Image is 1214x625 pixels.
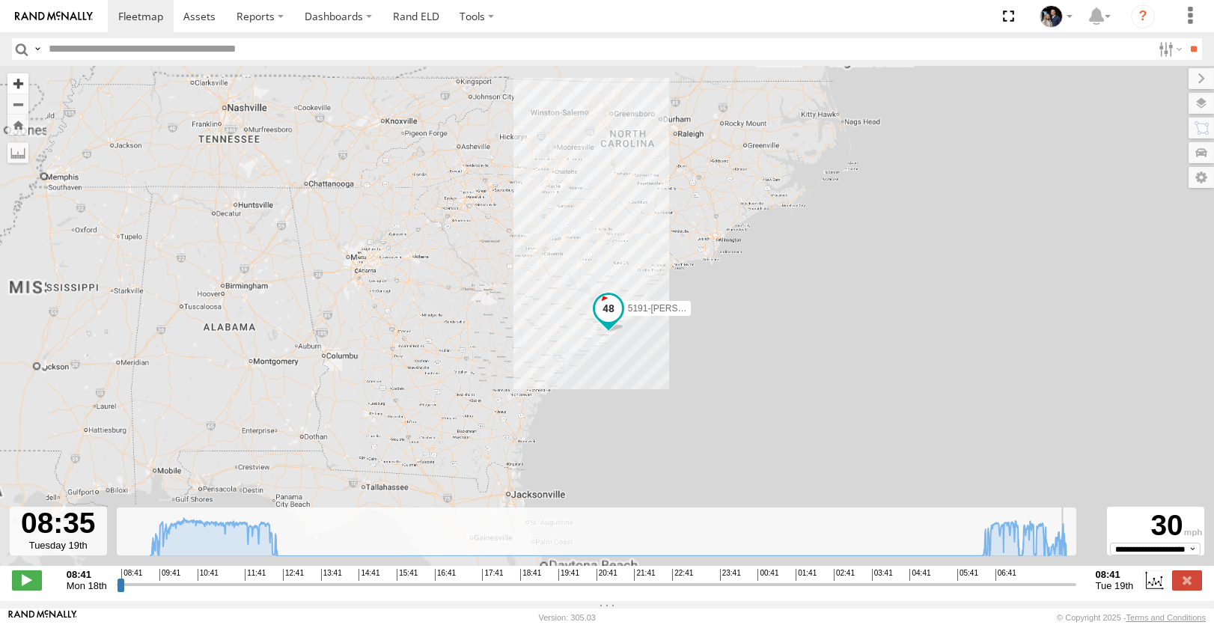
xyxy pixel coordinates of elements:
div: Lauren Jackson [1034,5,1078,28]
span: 09:41 [159,569,180,581]
strong: 08:41 [1096,569,1134,580]
span: 19:41 [558,569,579,581]
span: 16:41 [435,569,456,581]
span: 11:41 [245,569,266,581]
span: Mon 18th Aug 2025 [67,580,107,591]
label: Search Filter Options [1153,38,1185,60]
i: ? [1131,4,1155,28]
label: Measure [7,142,28,163]
strong: 08:41 [67,569,107,580]
div: Version: 305.03 [539,613,596,622]
a: Visit our Website [8,610,77,625]
img: rand-logo.svg [15,11,93,22]
span: 13:41 [321,569,342,581]
button: Zoom in [7,73,28,94]
span: 10:41 [198,569,219,581]
span: 01:41 [796,569,817,581]
span: 22:41 [672,569,693,581]
div: © Copyright 2025 - [1057,613,1206,622]
span: 02:41 [834,569,855,581]
span: 12:41 [283,569,304,581]
span: 08:41 [121,569,142,581]
span: 23:41 [720,569,741,581]
span: 17:41 [482,569,503,581]
div: 30 [1109,509,1202,543]
span: 04:41 [909,569,930,581]
a: Terms and Conditions [1126,613,1206,622]
span: 03:41 [872,569,893,581]
label: Play/Stop [12,570,42,590]
button: Zoom out [7,94,28,115]
span: 18:41 [520,569,541,581]
span: 21:41 [634,569,655,581]
label: Close [1172,570,1202,590]
span: 5191-[PERSON_NAME] [628,302,725,313]
span: 05:41 [957,569,978,581]
button: Zoom Home [7,115,28,135]
span: 15:41 [397,569,418,581]
label: Search Query [31,38,43,60]
span: Tue 19th Aug 2025 [1096,580,1134,591]
span: 06:41 [995,569,1016,581]
span: 00:41 [757,569,778,581]
span: 14:41 [359,569,379,581]
span: 20:41 [597,569,617,581]
label: Map Settings [1189,167,1214,188]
